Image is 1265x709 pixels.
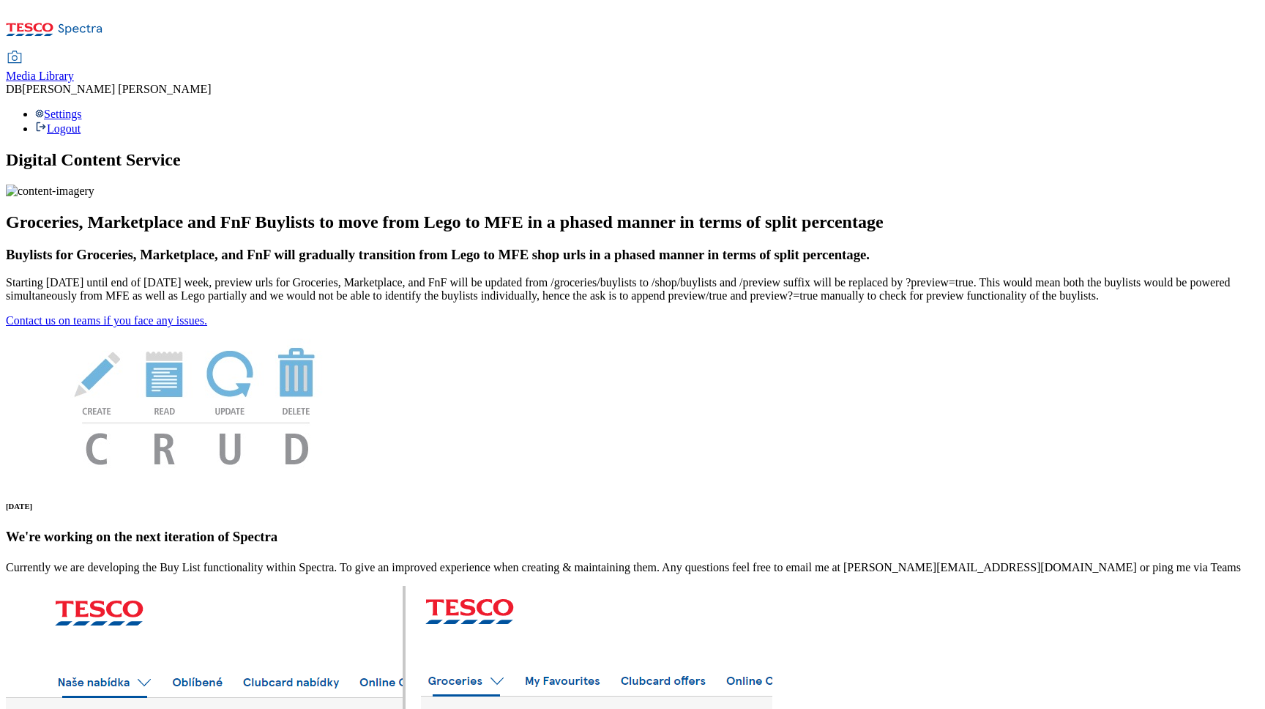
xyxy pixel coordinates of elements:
[6,52,74,83] a: Media Library
[6,185,94,198] img: content-imagery
[6,212,1259,232] h2: Groceries, Marketplace and FnF Buylists to move from Lego to MFE in a phased manner in terms of s...
[35,108,82,120] a: Settings
[6,70,74,82] span: Media Library
[6,150,1259,170] h1: Digital Content Service
[35,122,81,135] a: Logout
[22,83,211,95] span: [PERSON_NAME] [PERSON_NAME]
[6,314,207,327] a: Contact us on teams if you face any issues.
[6,247,1259,263] h3: Buylists for Groceries, Marketplace, and FnF will gradually transition from Lego to MFE shop urls...
[6,529,1259,545] h3: We're working on the next iteration of Spectra
[6,561,1259,574] p: Currently we are developing the Buy List functionality within Spectra. To give an improved experi...
[6,502,1259,511] h6: [DATE]
[6,327,387,480] img: News Image
[6,83,22,95] span: DB
[6,276,1259,302] p: Starting [DATE] until end of [DATE] week, preview urls for Groceries, Marketplace, and FnF will b...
